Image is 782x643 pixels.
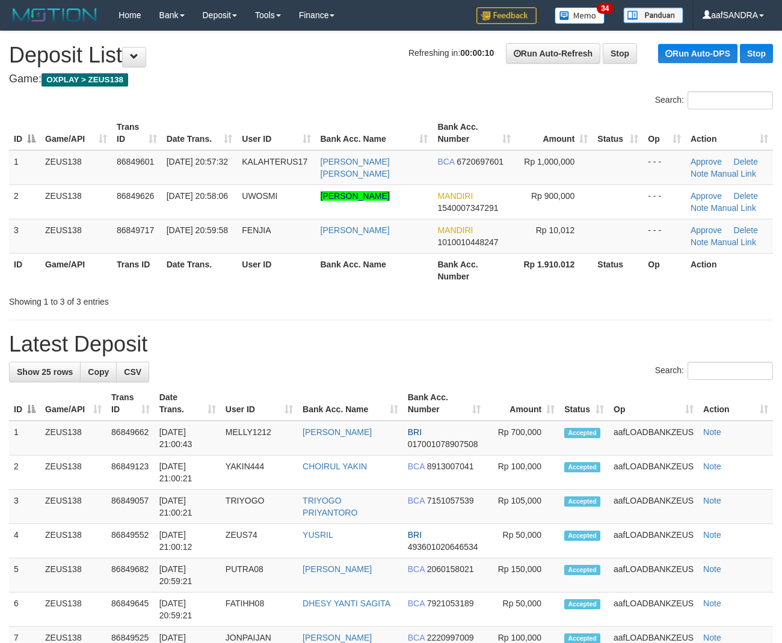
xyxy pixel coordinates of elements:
img: Button%20Memo.svg [555,7,605,24]
td: Rp 150,000 [485,558,559,593]
span: BRI [408,530,422,540]
a: Approve [691,191,722,201]
th: Bank Acc. Name: activate to sort column ascending [316,116,433,150]
th: Trans ID: activate to sort column ascending [106,386,155,421]
th: User ID: activate to sort column ascending [221,386,298,421]
th: Bank Acc. Number [433,253,515,287]
th: ID: activate to sort column descending [9,116,40,150]
td: [DATE] 21:00:43 [155,421,221,456]
th: Op: activate to sort column ascending [609,386,698,421]
span: Accepted [564,496,600,507]
a: TRIYOGO PRIYANTORO [303,496,357,517]
span: Accepted [564,531,600,541]
td: 86849645 [106,593,155,627]
span: Copy 8913007041 to clipboard [427,462,474,471]
th: Trans ID: activate to sort column ascending [112,116,162,150]
th: ID [9,253,40,287]
span: CSV [124,367,141,377]
td: TRIYOGO [221,490,298,524]
td: ZEUS138 [40,593,106,627]
a: Note [703,462,721,471]
label: Search: [655,362,773,380]
td: Rp 105,000 [485,490,559,524]
strong: 00:00:10 [460,48,494,58]
input: Search: [688,91,773,109]
div: Showing 1 to 3 of 3 entries [9,291,317,308]
span: BCA [408,496,425,505]
span: 86849601 [117,157,154,166]
td: 2 [9,456,40,490]
a: Run Auto-Refresh [506,43,600,64]
img: panduan.png [623,7,683,23]
th: Game/API: activate to sort column ascending [40,116,112,150]
a: [PERSON_NAME] [PERSON_NAME] [321,157,390,178]
th: Bank Acc. Number: activate to sort column ascending [403,386,485,421]
span: BCA [408,462,425,471]
span: Copy 1540007347291 to clipboard [437,203,498,213]
input: Search: [688,362,773,380]
h1: Latest Deposit [9,332,773,356]
a: Stop [603,43,637,64]
label: Search: [655,91,773,109]
td: aafLOADBANKZEUS [609,490,698,524]
td: [DATE] 20:59:21 [155,593,221,627]
th: User ID: activate to sort column ascending [237,116,315,150]
span: MANDIRI [437,225,473,235]
img: MOTION_logo.png [9,6,100,24]
td: MELLY1212 [221,421,298,456]
img: Feedback.jpg [476,7,537,24]
span: [DATE] 20:57:32 [167,157,228,166]
span: Refreshing in: [408,48,494,58]
span: Copy 7151057539 to clipboard [427,496,474,505]
td: aafLOADBANKZEUS [609,524,698,558]
th: Game/API: activate to sort column ascending [40,386,106,421]
th: Op [643,253,686,287]
td: Rp 50,000 [485,524,559,558]
a: Manual Link [710,237,756,247]
span: Show 25 rows [17,367,73,377]
td: 1 [9,421,40,456]
td: PUTRA08 [221,558,298,593]
td: 3 [9,219,40,253]
th: Amount: activate to sort column ascending [516,116,593,150]
th: Bank Acc. Name [316,253,433,287]
span: Accepted [564,565,600,575]
span: 86849717 [117,225,154,235]
a: [PERSON_NAME] [321,191,390,201]
th: Amount: activate to sort column ascending [485,386,559,421]
th: Date Trans.: activate to sort column ascending [162,116,238,150]
td: YAKIN444 [221,456,298,490]
a: Manual Link [710,203,756,213]
td: FATIHH08 [221,593,298,627]
span: BCA [408,599,425,608]
a: DHESY YANTI SAGITA [303,599,390,608]
span: MANDIRI [437,191,473,201]
td: - - - [643,219,686,253]
th: User ID [237,253,315,287]
a: Note [703,564,721,574]
a: Delete [734,157,758,166]
td: aafLOADBANKZEUS [609,558,698,593]
td: - - - [643,184,686,219]
a: CHOIRUL YAKIN [303,462,367,471]
a: YUSRIL [303,530,333,540]
a: CSV [116,362,149,382]
span: Copy 7921053189 to clipboard [427,599,474,608]
td: ZEUS138 [40,558,106,593]
a: [PERSON_NAME] [303,633,372,642]
span: Copy 2220997009 to clipboard [427,633,474,642]
a: Note [703,496,721,505]
h1: Deposit List [9,43,773,67]
td: [DATE] 21:00:12 [155,524,221,558]
td: ZEUS138 [40,219,112,253]
a: Copy [80,362,117,382]
a: Note [691,169,709,178]
span: BRI [408,427,422,437]
td: 1 [9,150,40,185]
a: Note [691,237,709,247]
td: 5 [9,558,40,593]
td: - - - [643,150,686,185]
td: 86849552 [106,524,155,558]
a: Note [703,530,721,540]
span: BCA [408,564,425,574]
